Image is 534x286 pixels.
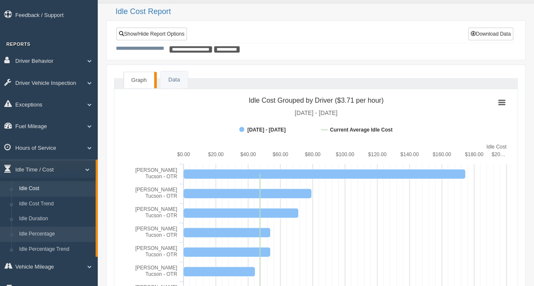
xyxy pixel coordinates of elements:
tspan: [PERSON_NAME] [135,206,177,212]
tspan: $20… [492,151,505,157]
text: $20.00 [208,151,224,157]
text: $120.00 [368,151,387,157]
tspan: [PERSON_NAME] [135,226,177,232]
tspan: Tucson - OTR [145,174,177,179]
a: Idle Cost [15,181,96,196]
a: Idle Cost Trend [15,196,96,212]
text: $60.00 [273,151,288,157]
text: $80.00 [305,151,321,157]
tspan: Tucson - OTR [145,271,177,277]
tspan: Idle Cost Grouped by Driver ($3.71 per hour) [249,97,383,104]
a: Data [161,71,187,89]
text: $40.00 [240,151,256,157]
tspan: [PERSON_NAME] [135,167,177,173]
a: Idle Duration [15,211,96,227]
tspan: [DATE] - [DATE] [295,109,338,116]
button: Download Data [468,28,513,40]
tspan: Tucson - OTR [145,252,177,258]
tspan: Tucson - OTR [145,193,177,199]
tspan: Tucson - OTR [145,232,177,238]
text: $140.00 [400,151,419,157]
tspan: [PERSON_NAME] [135,187,177,193]
a: Idle Percentage [15,227,96,242]
a: Idle Percentage Trend [15,242,96,257]
text: $100.00 [336,151,354,157]
text: $160.00 [432,151,451,157]
text: $180.00 [465,151,483,157]
text: $0.00 [177,151,190,157]
tspan: Idle Cost [486,144,507,150]
tspan: [DATE] - [DATE] [247,127,285,133]
tspan: [PERSON_NAME] [135,245,177,251]
a: Graph [124,72,154,89]
a: Show/Hide Report Options [116,28,187,40]
tspan: Current Average Idle Cost [330,127,393,133]
tspan: [PERSON_NAME] [135,265,177,271]
tspan: Tucson - OTR [145,213,177,219]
